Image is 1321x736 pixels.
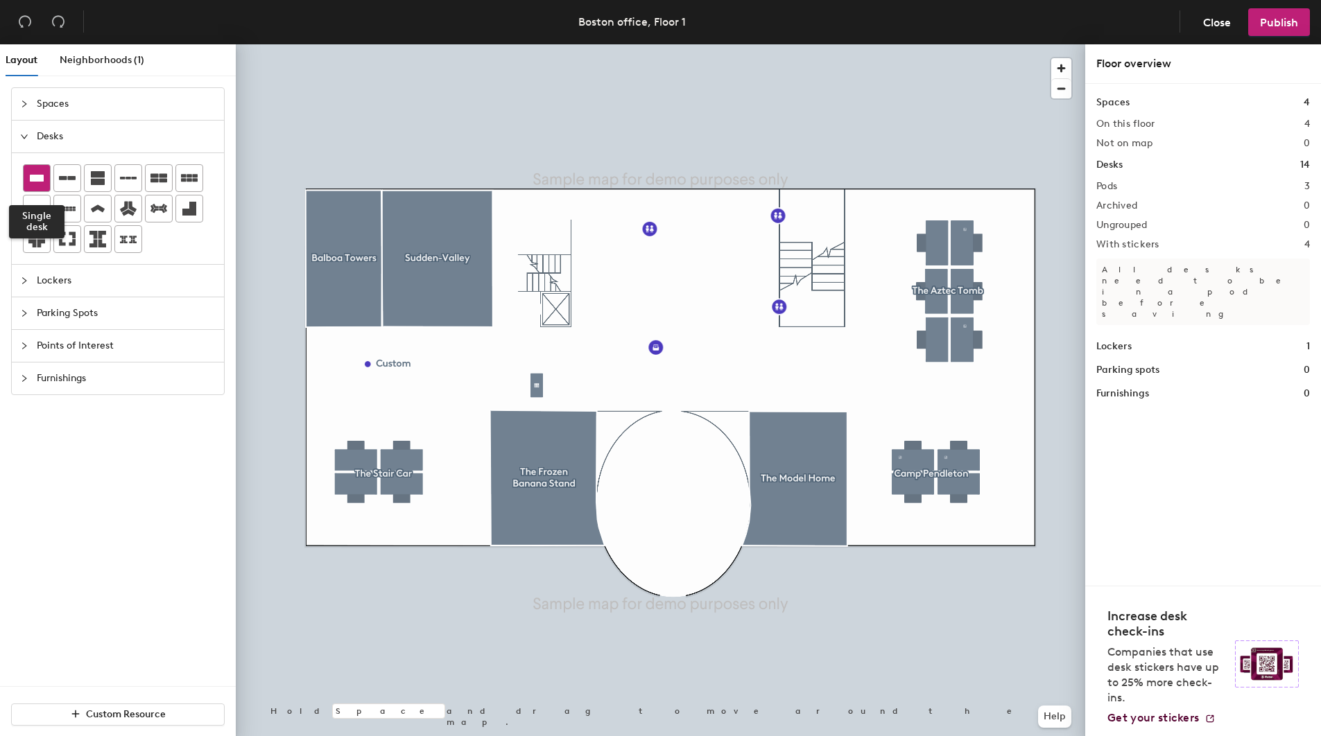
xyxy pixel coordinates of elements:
[1107,711,1199,724] span: Get your stickers
[44,8,72,36] button: Redo (⌘ + ⇧ + Z)
[20,374,28,383] span: collapsed
[1096,55,1310,72] div: Floor overview
[1304,95,1310,110] h1: 4
[37,330,216,362] span: Points of Interest
[1304,181,1310,192] h2: 3
[11,8,39,36] button: Undo (⌘ + Z)
[37,121,216,152] span: Desks
[1191,8,1243,36] button: Close
[20,100,28,108] span: collapsed
[1096,138,1152,149] h2: Not on map
[1096,339,1132,354] h1: Lockers
[1248,8,1310,36] button: Publish
[6,54,37,66] span: Layout
[37,362,216,394] span: Furnishings
[1304,239,1310,250] h2: 4
[23,164,51,192] button: Single desk
[37,265,216,297] span: Lockers
[20,342,28,350] span: collapsed
[1096,95,1130,110] h1: Spaces
[1306,339,1310,354] h1: 1
[1038,706,1071,728] button: Help
[1304,386,1310,401] h1: 0
[1304,119,1310,130] h2: 4
[1304,220,1310,231] h2: 0
[1107,711,1216,725] a: Get your stickers
[1203,16,1231,29] span: Close
[1096,157,1123,173] h1: Desks
[37,88,216,120] span: Spaces
[1304,138,1310,149] h2: 0
[20,277,28,285] span: collapsed
[1107,645,1227,706] p: Companies that use desk stickers have up to 25% more check-ins.
[37,297,216,329] span: Parking Spots
[1096,181,1117,192] h2: Pods
[20,132,28,141] span: expanded
[1096,362,1159,378] h1: Parking spots
[11,703,225,726] button: Custom Resource
[18,15,32,28] span: undo
[1235,640,1299,687] img: Sticker logo
[1096,220,1148,231] h2: Ungrouped
[1096,259,1310,325] p: All desks need to be in a pod before saving
[60,54,144,66] span: Neighborhoods (1)
[1096,386,1149,401] h1: Furnishings
[1107,608,1227,639] h4: Increase desk check-ins
[1260,16,1298,29] span: Publish
[1304,200,1310,211] h2: 0
[1096,200,1137,211] h2: Archived
[1300,157,1310,173] h1: 14
[1096,239,1159,250] h2: With stickers
[20,309,28,317] span: collapsed
[86,708,166,720] span: Custom Resource
[1304,362,1310,378] h1: 0
[578,13,686,30] div: Boston office, Floor 1
[1096,119,1155,130] h2: On this floor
